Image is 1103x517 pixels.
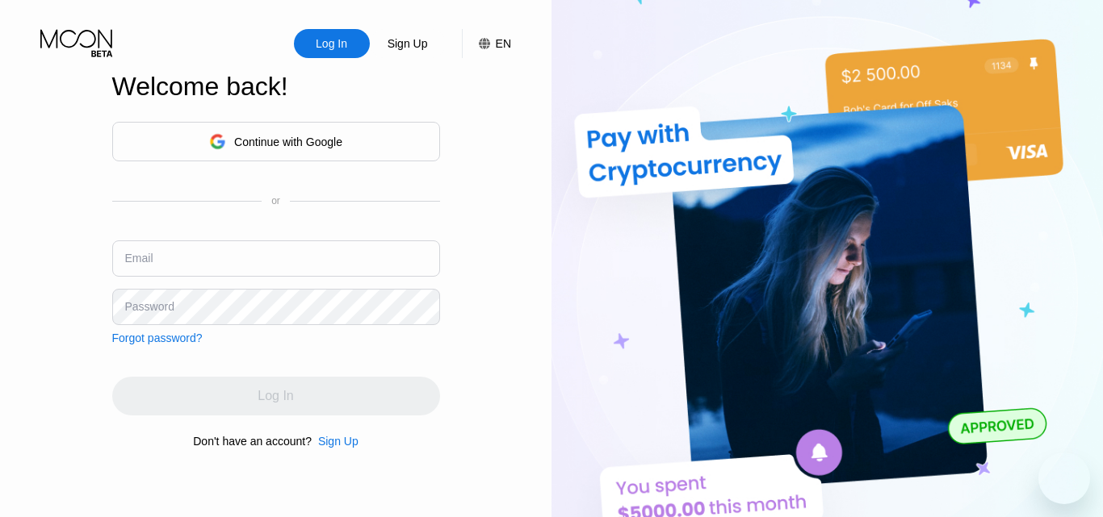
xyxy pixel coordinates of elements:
[112,331,203,344] div: Forgot password?
[1038,452,1090,504] iframe: Button to launch messaging window
[312,435,359,448] div: Sign Up
[112,72,440,102] div: Welcome back!
[234,136,342,148] div: Continue with Google
[314,35,349,52] div: Log In
[112,122,440,161] div: Continue with Google
[386,35,430,52] div: Sign Up
[496,37,511,50] div: EN
[125,252,153,265] div: Email
[462,29,511,58] div: EN
[125,300,174,313] div: Password
[294,29,370,58] div: Log In
[318,435,359,448] div: Sign Up
[193,435,312,448] div: Don't have an account?
[370,29,446,58] div: Sign Up
[271,195,280,206] div: or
